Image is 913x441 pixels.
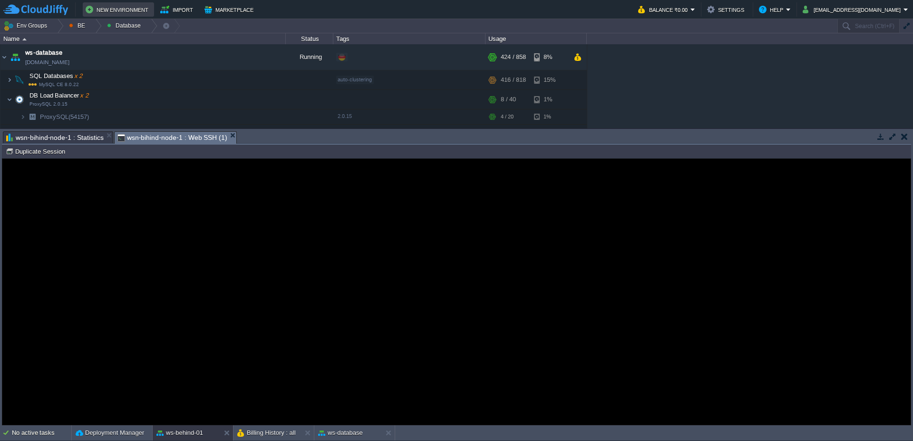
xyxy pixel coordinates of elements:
img: AMDAwAAAACH5BAEAAAAALAAAAAABAAEAAAICRAEAOw== [7,90,12,109]
span: DB Load Balancer [29,91,90,99]
button: Database [107,19,144,32]
button: Import [160,4,196,15]
span: wsn-bihind-node-1 : Statistics [6,132,104,143]
img: AMDAwAAAACH5BAEAAAAALAAAAAABAAEAAAICRAEAOw== [22,38,27,40]
a: DB Load Balancerx 2ProxySQL 2.0.15 [29,92,90,99]
button: Duplicate Session [6,147,68,156]
div: Tags [334,33,485,44]
div: 15% [534,70,565,89]
img: AMDAwAAAACH5BAEAAAAALAAAAAABAAEAAAICRAEAOw== [13,70,26,89]
span: ProxySQL 2.0.15 [29,101,68,107]
span: x 2 [73,72,83,79]
img: AMDAwAAAACH5BAEAAAAALAAAAAABAAEAAAICRAEAOw== [20,125,26,139]
iframe: chat widget [873,403,903,431]
span: [DOMAIN_NAME] [25,58,69,67]
img: AMDAwAAAACH5BAEAAAAALAAAAAABAAEAAAICRAEAOw== [7,70,12,89]
a: ProxySQL [39,128,90,136]
div: 1% [534,125,565,139]
div: 424 / 858 [501,44,526,70]
img: CloudJiffy [3,4,68,16]
img: AMDAwAAAACH5BAEAAAAALAAAAAABAAEAAAICRAEAOw== [26,109,39,124]
div: 1% [534,109,565,124]
img: AMDAwAAAACH5BAEAAAAALAAAAAABAAEAAAICRAEAOw== [26,125,39,139]
span: ProxySQL [39,113,90,121]
button: Help [759,4,786,15]
span: SQL Databases [29,72,84,80]
button: Deployment Manager [76,428,144,438]
div: Status [286,33,333,44]
div: 8% [534,44,565,70]
div: Running [286,44,333,70]
div: 8 / 40 [501,90,516,109]
span: auto-clustering [338,77,372,82]
button: Settings [707,4,747,15]
div: No active tasks [12,425,71,441]
div: 1% [534,90,565,109]
div: Usage [486,33,586,44]
button: BE [69,19,88,32]
button: Env Groups [3,19,50,32]
div: 4 / 20 [501,109,514,124]
div: Name [1,33,285,44]
button: ws-behind-01 [156,428,203,438]
button: ws-database [318,428,363,438]
div: 4 / 20 [501,125,514,139]
div: 416 / 818 [501,70,526,89]
a: ProxySQL(54157) [39,113,90,121]
button: Marketplace [204,4,256,15]
span: wsn-bihind-node-1 : Web SSH (1) [117,132,228,144]
button: Balance ₹0.00 [638,4,690,15]
span: 2.0.15 [338,113,352,119]
button: [EMAIL_ADDRESS][DOMAIN_NAME] [803,4,903,15]
span: x 2 [79,92,88,99]
button: New Environment [86,4,151,15]
img: AMDAwAAAACH5BAEAAAAALAAAAAABAAEAAAICRAEAOw== [20,109,26,124]
span: MySQL CE 8.0.22 [29,82,79,87]
img: AMDAwAAAACH5BAEAAAAALAAAAAABAAEAAAICRAEAOw== [13,90,26,109]
span: (54157) [68,113,89,120]
img: AMDAwAAAACH5BAEAAAAALAAAAAABAAEAAAICRAEAOw== [9,44,22,70]
button: Billing History : all [237,428,296,438]
img: AMDAwAAAACH5BAEAAAAALAAAAAABAAEAAAICRAEAOw== [0,44,8,70]
a: ws-database [25,48,63,58]
a: SQL Databasesx 2MySQL CE 8.0.22 [29,72,84,79]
